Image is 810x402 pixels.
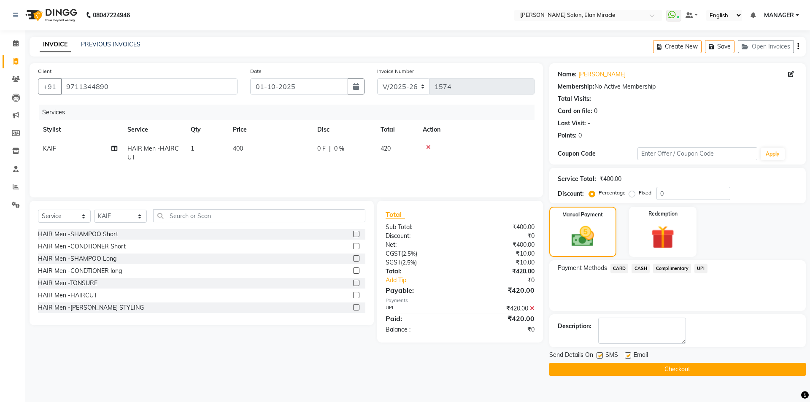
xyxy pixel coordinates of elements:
[549,363,806,376] button: Checkout
[637,147,757,160] input: Enter Offer / Coupon Code
[127,145,179,161] span: HAIR Men -HAIRCUT
[594,107,597,116] div: 0
[648,210,678,218] label: Redemption
[473,276,540,285] div: ₹0
[460,240,540,249] div: ₹400.00
[386,297,535,304] div: Payments
[38,279,97,288] div: HAIR Men -TONSURE
[122,120,186,139] th: Service
[549,351,593,361] span: Send Details On
[334,144,344,153] span: 0 %
[558,70,577,79] div: Name:
[562,211,603,219] label: Manual Payment
[317,144,326,153] span: 0 F
[38,291,97,300] div: HAIR Men -HAIRCUT
[377,67,414,75] label: Invoice Number
[379,276,473,285] a: Add Tip
[558,82,797,91] div: No Active Membership
[402,259,415,266] span: 2.5%
[233,145,243,152] span: 400
[558,264,607,272] span: Payment Methods
[460,325,540,334] div: ₹0
[558,322,591,331] div: Description:
[460,249,540,258] div: ₹10.00
[634,351,648,361] span: Email
[644,223,682,252] img: _gift.svg
[379,240,460,249] div: Net:
[191,145,194,152] span: 1
[379,249,460,258] div: ( )
[605,351,618,361] span: SMS
[386,259,401,266] span: SGST
[599,189,626,197] label: Percentage
[312,120,375,139] th: Disc
[558,82,594,91] div: Membership:
[460,258,540,267] div: ₹10.00
[386,210,405,219] span: Total
[38,254,116,263] div: HAIR Men -SHAMPOO Long
[460,304,540,313] div: ₹420.00
[418,120,535,139] th: Action
[588,119,590,128] div: -
[381,145,391,152] span: 420
[558,189,584,198] div: Discount:
[379,313,460,324] div: Paid:
[379,285,460,295] div: Payable:
[93,3,130,27] b: 08047224946
[694,264,707,273] span: UPI
[379,267,460,276] div: Total:
[379,223,460,232] div: Sub Total:
[38,230,118,239] div: HAIR Men -SHAMPOO Short
[738,40,794,53] button: Open Invoices
[153,209,365,222] input: Search or Scan
[379,258,460,267] div: ( )
[38,267,122,275] div: HAIR Men -CONDTIONER long
[43,145,56,152] span: KAIF
[379,325,460,334] div: Balance :
[578,70,626,79] a: [PERSON_NAME]
[610,264,629,273] span: CARD
[653,264,691,273] span: Complimentary
[38,67,51,75] label: Client
[558,149,637,158] div: Coupon Code
[764,11,794,20] span: MANAGER
[81,40,140,48] a: PREVIOUS INVOICES
[403,250,416,257] span: 2.5%
[578,131,582,140] div: 0
[386,250,401,257] span: CGST
[38,78,62,94] button: +91
[250,67,262,75] label: Date
[375,120,418,139] th: Total
[460,267,540,276] div: ₹420.00
[22,3,79,27] img: logo
[379,304,460,313] div: UPI
[558,131,577,140] div: Points:
[40,37,71,52] a: INVOICE
[639,189,651,197] label: Fixed
[228,120,312,139] th: Price
[558,94,591,103] div: Total Visits:
[460,313,540,324] div: ₹420.00
[599,175,621,183] div: ₹400.00
[329,144,331,153] span: |
[460,223,540,232] div: ₹400.00
[379,232,460,240] div: Discount:
[558,175,596,183] div: Service Total:
[460,232,540,240] div: ₹0
[558,107,592,116] div: Card on file:
[705,40,734,53] button: Save
[460,285,540,295] div: ₹420.00
[558,119,586,128] div: Last Visit:
[39,105,541,120] div: Services
[653,40,702,53] button: Create New
[186,120,228,139] th: Qty
[564,224,601,249] img: _cash.svg
[761,148,785,160] button: Apply
[61,78,238,94] input: Search by Name/Mobile/Email/Code
[38,242,126,251] div: HAIR Men -CONDTIONER Short
[632,264,650,273] span: CASH
[38,120,122,139] th: Stylist
[38,303,144,312] div: HAIR Men -[PERSON_NAME] STYLING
